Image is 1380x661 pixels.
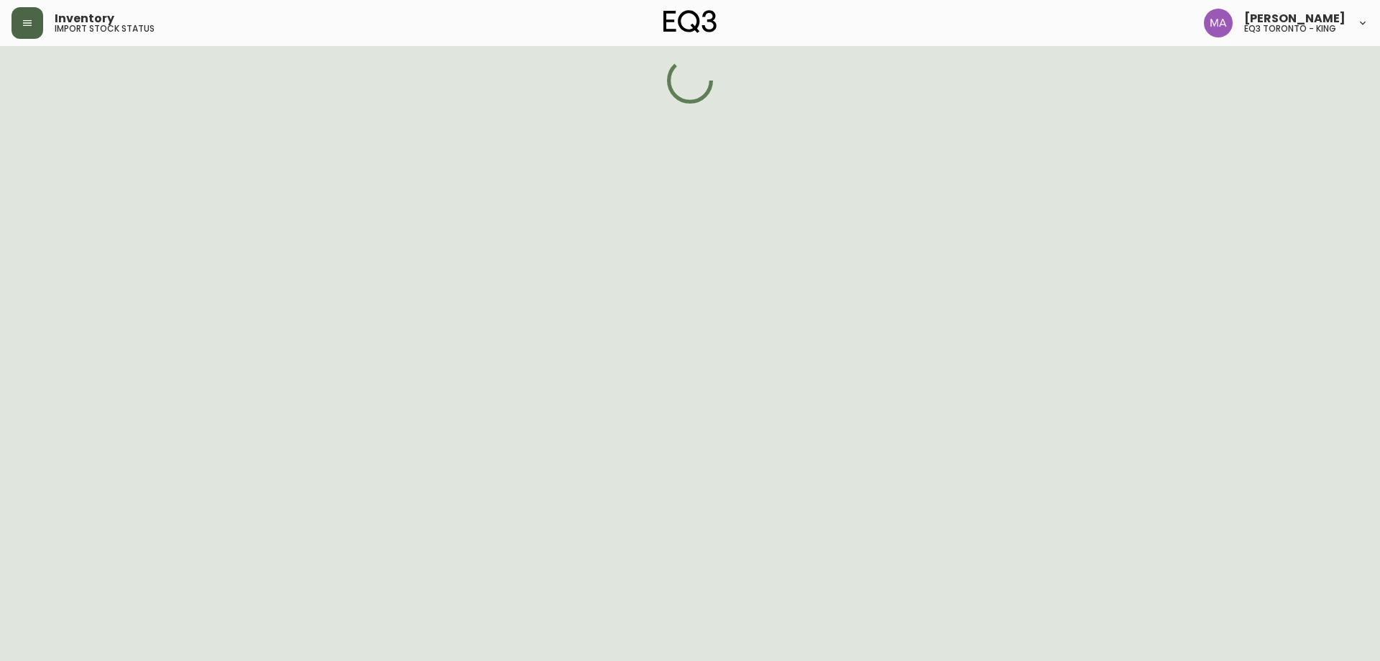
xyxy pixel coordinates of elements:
img: 4f0989f25cbf85e7eb2537583095d61e [1204,9,1233,37]
h5: eq3 toronto - king [1244,24,1336,33]
span: [PERSON_NAME] [1244,13,1345,24]
span: Inventory [55,13,114,24]
img: logo [663,10,717,33]
h5: import stock status [55,24,155,33]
